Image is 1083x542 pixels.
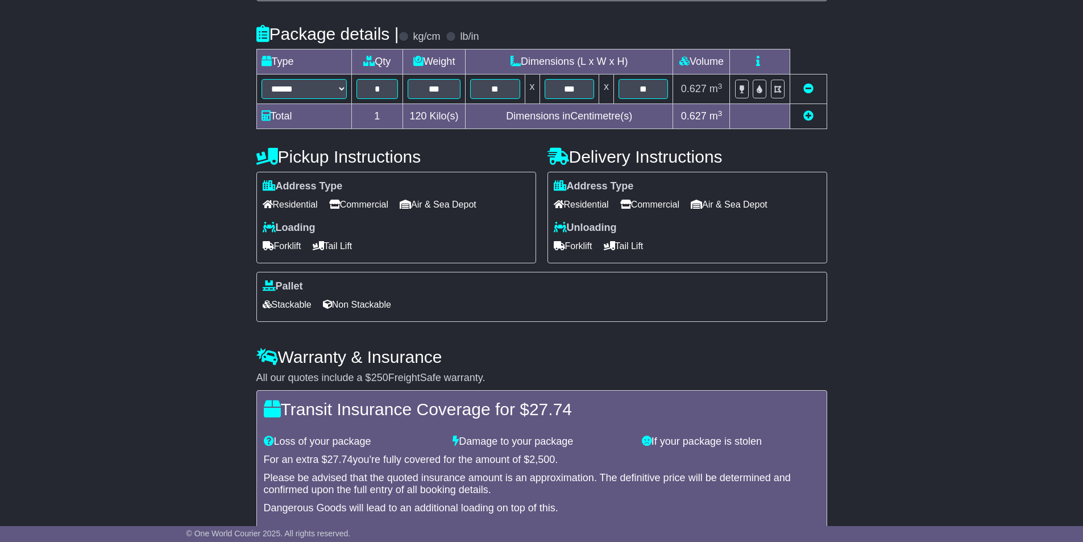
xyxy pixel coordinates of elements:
a: Remove this item [803,83,814,94]
span: 27.74 [529,400,572,419]
td: Volume [673,49,730,75]
td: Total [256,104,351,129]
div: Loss of your package [258,436,447,448]
td: Dimensions (L x W x H) [466,49,673,75]
h4: Delivery Instructions [547,147,827,166]
h4: Transit Insurance Coverage for $ [264,400,820,419]
td: Dimensions in Centimetre(s) [466,104,673,129]
div: Keywords by Traffic [127,67,188,75]
span: 120 [410,110,427,122]
img: logo_orange.svg [18,18,27,27]
span: Commercial [329,196,388,213]
span: Tail Lift [604,237,644,255]
span: Air & Sea Depot [691,196,767,213]
sup: 3 [718,82,723,90]
label: Address Type [554,180,634,193]
td: Weight [403,49,466,75]
div: Damage to your package [447,436,636,448]
span: Forklift [554,237,592,255]
div: Dangerous Goods will lead to an additional loading on top of this. [264,502,820,515]
div: All our quotes include a $ FreightSafe warranty. [256,372,827,384]
span: Tail Lift [313,237,352,255]
span: Non Stackable [323,296,391,313]
span: 0.627 [681,110,707,122]
td: x [525,75,540,104]
label: Unloading [554,222,617,234]
span: 0.627 [681,83,707,94]
span: 2,500 [529,454,555,465]
span: 27.74 [327,454,353,465]
span: 250 [371,372,388,383]
td: Kilo(s) [403,104,466,129]
span: Residential [263,196,318,213]
label: Pallet [263,280,303,293]
label: Address Type [263,180,343,193]
span: Forklift [263,237,301,255]
a: Add new item [803,110,814,122]
img: tab_keywords_by_traffic_grey.svg [115,66,124,75]
div: Domain: [DOMAIN_NAME] [30,30,125,39]
div: Domain Overview [45,67,102,75]
span: Air & Sea Depot [400,196,476,213]
label: lb/in [460,31,479,43]
td: 1 [351,104,403,129]
img: tab_domain_overview_orange.svg [33,66,42,75]
h4: Warranty & Insurance [256,347,827,366]
h4: Package details | [256,24,399,43]
span: m [709,83,723,94]
td: Qty [351,49,403,75]
div: Please be advised that the quoted insurance amount is an approximation. The definitive price will... [264,472,820,497]
sup: 3 [718,109,723,118]
td: x [599,75,613,104]
span: Residential [554,196,609,213]
span: Stackable [263,296,312,313]
div: If your package is stolen [636,436,825,448]
h4: Pickup Instructions [256,147,536,166]
div: For an extra $ you're fully covered for the amount of $ . [264,454,820,466]
img: website_grey.svg [18,30,27,39]
label: kg/cm [413,31,440,43]
span: Commercial [620,196,679,213]
td: Type [256,49,351,75]
span: m [709,110,723,122]
div: v 4.0.25 [32,18,56,27]
span: © One World Courier 2025. All rights reserved. [186,529,351,538]
label: Loading [263,222,316,234]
